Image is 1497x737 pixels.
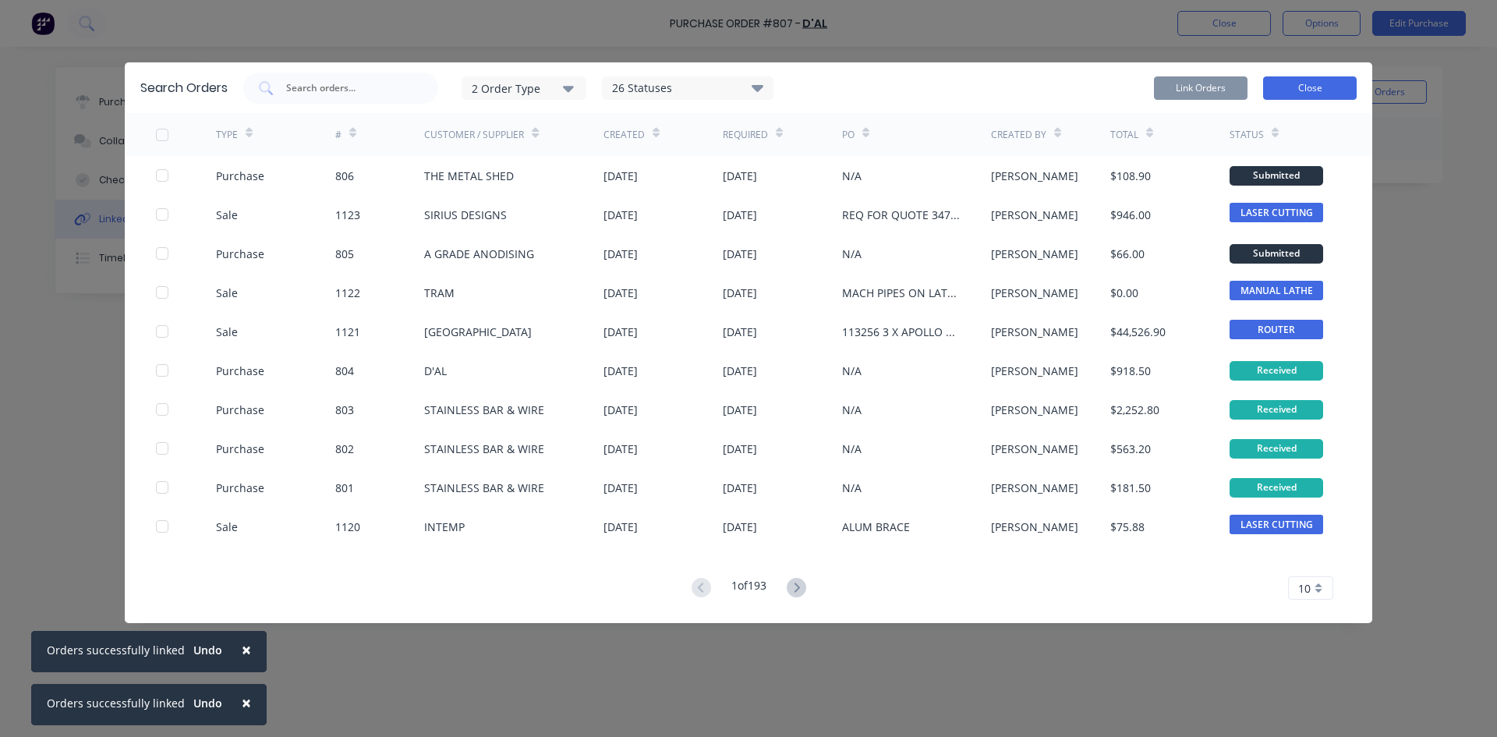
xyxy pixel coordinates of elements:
[424,324,532,340] div: [GEOGRAPHIC_DATA]
[1230,203,1323,222] span: LASER CUTTING
[991,441,1078,457] div: [PERSON_NAME]
[991,168,1078,184] div: [PERSON_NAME]
[1110,324,1166,340] div: $44,526.90
[842,168,862,184] div: N/A
[842,519,910,535] div: ALUM BRACE
[335,168,354,184] div: 806
[603,168,638,184] div: [DATE]
[1110,207,1151,223] div: $946.00
[1230,515,1323,534] span: LASER CUTTING
[991,246,1078,262] div: [PERSON_NAME]
[424,168,514,184] div: THE METAL SHED
[603,402,638,418] div: [DATE]
[723,363,757,379] div: [DATE]
[842,480,862,496] div: N/A
[723,324,757,340] div: [DATE]
[424,285,455,301] div: TRAM
[140,79,228,97] div: Search Orders
[424,207,507,223] div: SIRIUS DESIGNS
[603,441,638,457] div: [DATE]
[1110,480,1151,496] div: $181.50
[335,324,360,340] div: 1121
[842,207,960,223] div: REQ FOR QUOTE 347 [DATE]
[1110,519,1145,535] div: $75.88
[216,441,264,457] div: Purchase
[991,519,1078,535] div: [PERSON_NAME]
[723,246,757,262] div: [DATE]
[842,128,855,142] div: PO
[472,80,576,96] div: 2 Order Type
[1230,478,1323,498] div: Received
[1230,128,1264,142] div: Status
[1298,580,1311,597] span: 10
[335,363,354,379] div: 804
[47,695,185,711] div: Orders successfully linked
[991,285,1078,301] div: [PERSON_NAME]
[1230,439,1323,459] div: Received
[842,402,862,418] div: N/A
[424,128,524,142] div: Customer / Supplier
[603,80,773,97] div: 26 Statuses
[603,519,638,535] div: [DATE]
[991,402,1078,418] div: [PERSON_NAME]
[1263,76,1357,100] button: Close
[216,363,264,379] div: Purchase
[1154,76,1247,100] button: Link Orders
[47,642,185,658] div: Orders successfully linked
[723,207,757,223] div: [DATE]
[991,363,1078,379] div: [PERSON_NAME]
[991,207,1078,223] div: [PERSON_NAME]
[842,441,862,457] div: N/A
[1230,166,1323,186] div: Submitted
[1110,246,1145,262] div: $66.00
[185,692,231,715] button: Undo
[216,324,238,340] div: Sale
[723,480,757,496] div: [DATE]
[1230,320,1323,339] span: ROUTER
[424,363,447,379] div: D'AL
[216,207,238,223] div: Sale
[216,402,264,418] div: Purchase
[335,246,354,262] div: 805
[603,324,638,340] div: [DATE]
[723,285,757,301] div: [DATE]
[842,246,862,262] div: N/A
[226,684,267,721] button: Close
[424,246,534,262] div: A GRADE ANODISING
[1110,402,1159,418] div: $2,252.80
[1110,363,1151,379] div: $918.50
[723,441,757,457] div: [DATE]
[462,76,586,100] button: 2 Order Type
[723,168,757,184] div: [DATE]
[335,207,360,223] div: 1123
[603,285,638,301] div: [DATE]
[1110,168,1151,184] div: $108.90
[1230,244,1323,264] div: Submitted
[723,128,768,142] div: Required
[424,441,544,457] div: STAINLESS BAR & WIRE
[285,80,414,96] input: Search orders...
[335,441,354,457] div: 802
[424,480,544,496] div: STAINLESS BAR & WIRE
[335,285,360,301] div: 1122
[242,692,251,714] span: ×
[216,519,238,535] div: Sale
[1110,128,1138,142] div: Total
[842,363,862,379] div: N/A
[242,639,251,661] span: ×
[335,480,354,496] div: 801
[603,246,638,262] div: [DATE]
[723,402,757,418] div: [DATE]
[603,480,638,496] div: [DATE]
[335,402,354,418] div: 803
[226,631,267,668] button: Close
[335,128,342,142] div: #
[991,324,1078,340] div: [PERSON_NAME]
[424,402,544,418] div: STAINLESS BAR & WIRE
[1230,361,1323,381] div: Received
[842,285,960,301] div: MACH PIPES ON LATHE
[185,639,231,662] button: Undo
[216,168,264,184] div: Purchase
[603,128,645,142] div: Created
[216,480,264,496] div: Purchase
